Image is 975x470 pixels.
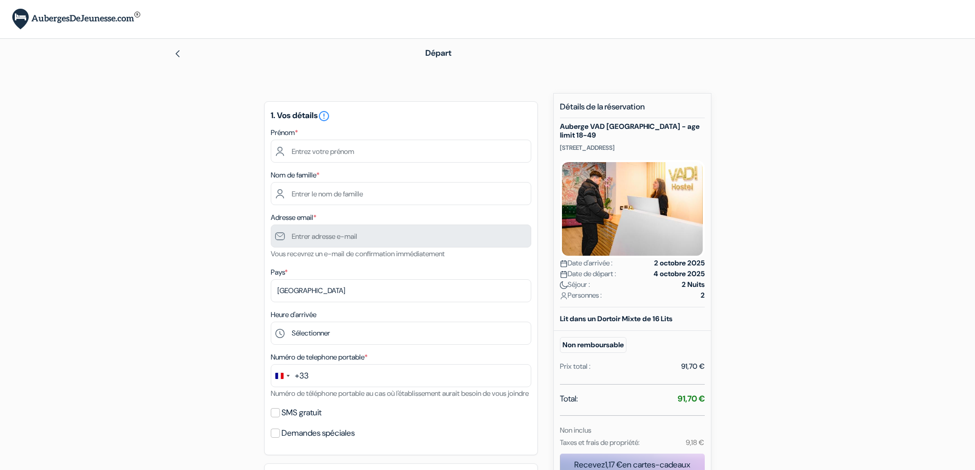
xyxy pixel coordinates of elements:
[281,426,355,440] label: Demandes spéciales
[560,281,568,289] img: moon.svg
[318,110,330,121] a: error_outline
[271,352,367,363] label: Numéro de telephone portable
[271,212,316,223] label: Adresse email
[686,438,704,447] small: 9,18 €
[681,361,705,372] div: 91,70 €
[281,406,321,420] label: SMS gratuit
[654,268,705,279] strong: 4 octobre 2025
[425,48,451,58] span: Départ
[560,292,568,300] img: user_icon.svg
[174,50,182,58] img: left_arrow.svg
[560,314,673,323] b: Lit dans un Dortoir Mixte de 16 Lits
[12,9,140,30] img: AubergesDeJeunesse.com
[271,249,445,258] small: Vous recevrez un e-mail de confirmation immédiatement
[654,258,705,268] strong: 2 octobre 2025
[271,170,319,181] label: Nom de famille
[560,122,705,140] h5: Auberge VAD [GEOGRAPHIC_DATA] - age limit 18-49
[271,140,531,163] input: Entrez votre prénom
[271,309,316,320] label: Heure d'arrivée
[271,389,529,398] small: Numéro de téléphone portable au cas où l'établissement aurait besoin de vous joindre
[560,438,640,447] small: Taxes et frais de propriété:
[560,290,602,301] span: Personnes :
[678,393,705,404] strong: 91,70 €
[560,426,591,435] small: Non inclus
[560,279,590,290] span: Séjour :
[605,459,622,470] span: 1,17 €
[560,258,613,268] span: Date d'arrivée :
[560,337,626,353] small: Non remboursable
[271,365,309,387] button: Change country, selected France (+33)
[271,267,288,278] label: Pays
[560,361,591,372] div: Prix total :
[271,127,298,138] label: Prénom
[682,279,705,290] strong: 2 Nuits
[560,393,578,405] span: Total:
[271,110,531,122] h5: 1. Vos détails
[318,110,330,122] i: error_outline
[271,182,531,205] input: Entrer le nom de famille
[560,268,616,279] span: Date de départ :
[560,144,705,152] p: [STREET_ADDRESS]
[295,370,309,382] div: +33
[701,290,705,301] strong: 2
[271,225,531,248] input: Entrer adresse e-mail
[560,271,568,278] img: calendar.svg
[560,260,568,267] img: calendar.svg
[560,102,705,118] h5: Détails de la réservation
